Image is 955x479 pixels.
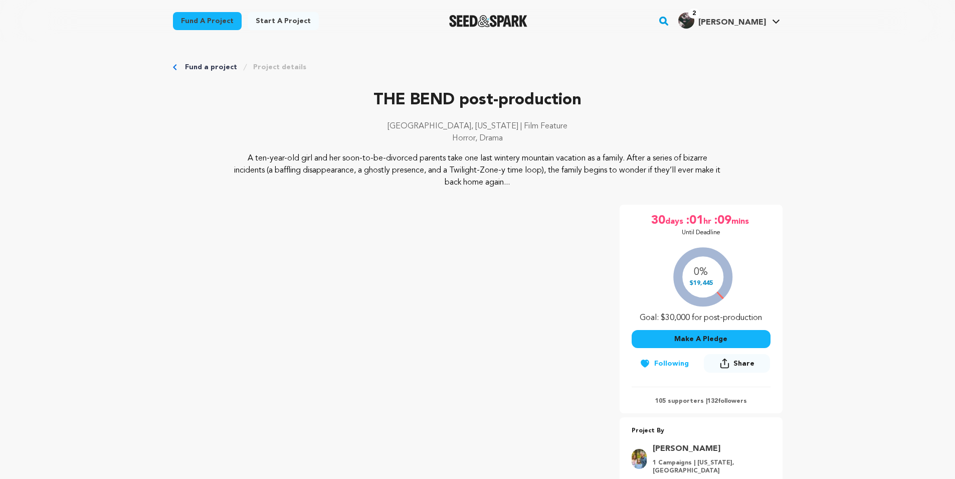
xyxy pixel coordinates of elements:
[173,88,783,112] p: THE BEND post-production
[713,213,731,229] span: :09
[651,213,665,229] span: 30
[632,330,771,348] button: Make A Pledge
[678,13,694,29] img: 171970b5f8a568fc.jpg
[698,19,766,27] span: [PERSON_NAME]
[733,359,754,369] span: Share
[682,229,720,237] p: Until Deadline
[234,152,721,189] p: A ten-year-old girl and her soon-to-be-divorced parents take one last wintery mountain vacation a...
[173,132,783,144] p: Horror, Drama
[449,15,528,27] a: Seed&Spark Homepage
[632,355,697,373] button: Following
[676,11,782,32] span: Lopez E.'s Profile
[707,398,718,404] span: 132
[632,397,771,405] p: 105 supporters | followers
[653,459,765,475] p: 1 Campaigns | [US_STATE], [GEOGRAPHIC_DATA]
[731,213,751,229] span: mins
[632,449,647,469] img: de7a1d3ee720275e.jpg
[653,443,765,455] a: Goto James Westby profile
[688,9,700,19] span: 2
[665,213,685,229] span: days
[704,354,770,373] button: Share
[703,213,713,229] span: hr
[185,62,237,72] a: Fund a project
[676,11,782,29] a: Lopez E.'s Profile
[253,62,306,72] a: Project details
[678,13,766,29] div: Lopez E.'s Profile
[248,12,319,30] a: Start a project
[632,425,771,437] p: Project By
[685,213,703,229] span: :01
[173,12,242,30] a: Fund a project
[449,15,528,27] img: Seed&Spark Logo Dark Mode
[173,62,783,72] div: Breadcrumb
[704,354,770,377] span: Share
[173,120,783,132] p: [GEOGRAPHIC_DATA], [US_STATE] | Film Feature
